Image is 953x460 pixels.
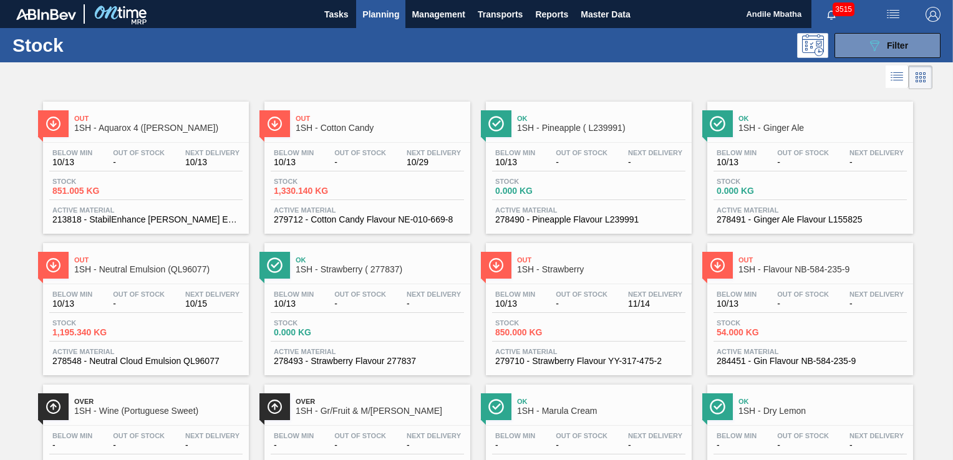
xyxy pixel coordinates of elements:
span: 11/14 [628,299,682,309]
span: Stock [52,178,140,185]
span: 10/13 [717,158,757,167]
span: 278491 - Ginger Ale Flavour L155825 [717,215,904,224]
span: Active Material [495,206,682,214]
span: Active Material [717,348,904,355]
span: - [628,441,682,450]
span: Stock [495,178,583,185]
span: 1SH - Pineapple ( L239991) [517,123,685,133]
span: 0.000 KG [717,186,804,196]
span: Transports [478,7,523,22]
span: Out Of Stock [777,432,829,439]
span: 1,330.140 KG [274,186,361,196]
img: userActions [886,7,901,22]
span: Out Of Stock [556,290,607,298]
span: - [52,441,92,450]
span: - [334,441,386,450]
span: 1SH - Aquarox 4 (Rosemary) [74,123,243,133]
img: Ícone [267,399,283,414]
span: 1SH - Ginger Ale [738,123,907,133]
span: Next Delivery [849,290,904,298]
span: 1,195.340 KG [52,328,140,337]
span: 1SH - Marula Cream [517,406,685,416]
span: - [495,441,535,450]
span: 1SH - Dry Lemon [738,406,907,416]
span: Below Min [717,432,757,439]
span: Out [296,115,464,122]
span: - [717,441,757,450]
a: ÍconeOut1SH - Neutral Emulsion (QL96077)Below Min10/13Out Of Stock-Next Delivery10/15Stock1,195.3... [34,234,255,375]
span: Active Material [717,206,904,214]
span: Stock [717,178,804,185]
img: Ícone [488,257,504,273]
span: Next Delivery [185,432,239,439]
span: Out [74,115,243,122]
a: ÍconeOut1SH - Aquarox 4 ([PERSON_NAME])Below Min10/13Out Of Stock-Next Delivery10/13Stock851.005 ... [34,92,255,234]
span: Below Min [274,432,314,439]
span: 10/13 [274,158,314,167]
span: Active Material [52,206,239,214]
span: Below Min [495,290,535,298]
a: ÍconeOut1SH - Cotton CandyBelow Min10/13Out Of Stock-Next Delivery10/29Stock1,330.140 KGActive Ma... [255,92,476,234]
span: Out Of Stock [113,432,165,439]
span: 279710 - Strawberry Flavour YY-317-475-2 [495,357,682,366]
span: Next Delivery [185,290,239,298]
span: 1SH - Flavour NB-584-235-9 [738,265,907,274]
span: Over [74,398,243,405]
span: Out Of Stock [556,432,607,439]
span: Management [412,7,465,22]
span: 278493 - Strawberry Flavour 277837 [274,357,461,366]
span: 1SH - Strawberry ( 277837) [296,265,464,274]
span: Over [296,398,464,405]
a: ÍconeOk1SH - Strawberry ( 277837)Below Min10/13Out Of Stock-Next Delivery-Stock0.000 KGActive Mat... [255,234,476,375]
span: 54.000 KG [717,328,804,337]
span: Below Min [274,149,314,156]
span: 1SH - Wine (Portuguese Sweet) [74,406,243,416]
span: - [334,299,386,309]
span: - [556,158,607,167]
span: 10/13 [185,158,239,167]
span: Ok [517,115,685,122]
span: - [185,441,239,450]
span: - [849,158,904,167]
span: Ok [738,398,907,405]
span: 10/29 [407,158,461,167]
span: 10/15 [185,299,239,309]
span: - [777,441,829,450]
span: 1SH - Neutral Emulsion (QL96077) [74,265,243,274]
span: Reports [535,7,568,22]
span: 213818 - StabilEnhance Rosemary Extract [52,215,239,224]
div: Card Vision [909,65,932,89]
span: Filter [887,41,908,50]
span: Below Min [52,290,92,298]
span: Out Of Stock [113,149,165,156]
span: 0.000 KG [274,328,361,337]
span: 10/13 [52,158,92,167]
span: Out Of Stock [113,290,165,298]
span: Active Material [52,348,239,355]
span: 278490 - Pineapple Flavour L239991 [495,215,682,224]
span: Next Delivery [628,149,682,156]
img: Ícone [46,116,61,132]
img: Logout [926,7,941,22]
span: Stock [274,178,361,185]
span: Out [74,256,243,264]
img: TNhmsLtSVTkK8tSr43FrP2fwEKptu5GPRR3wAAAABJRU5ErkJggg== [16,9,76,20]
span: - [334,158,386,167]
span: 10/13 [495,299,535,309]
button: Filter [834,33,941,58]
span: Out Of Stock [334,290,386,298]
span: Next Delivery [849,432,904,439]
span: - [628,158,682,167]
img: Ícone [46,399,61,414]
span: Next Delivery [628,290,682,298]
span: Next Delivery [407,149,461,156]
img: Ícone [488,116,504,132]
span: 278548 - Neutral Cloud Emulsion QL96077 [52,357,239,366]
span: Active Material [274,206,461,214]
span: Stock [717,319,804,327]
span: Below Min [52,432,92,439]
img: Ícone [46,257,61,273]
span: 10/13 [495,158,535,167]
span: - [849,441,904,450]
a: ÍconeOk1SH - Pineapple ( L239991)Below Min10/13Out Of Stock-Next Delivery-Stock0.000 KGActive Mat... [476,92,698,234]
